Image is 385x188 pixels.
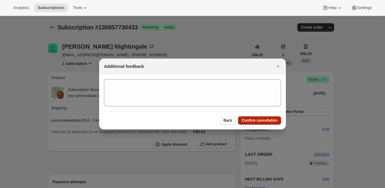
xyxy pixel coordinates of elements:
button: Confirm cancellation [238,116,281,125]
span: Tools [73,5,82,10]
span: Confirm cancellation [242,118,277,123]
button: Close [274,62,282,71]
button: Subscriptions [34,4,68,12]
button: Tools [69,4,92,12]
span: Back [224,118,232,123]
h2: Additional feedback [104,63,144,69]
span: Subscriptions [38,5,64,10]
button: Settings [348,4,375,12]
span: Help [328,5,336,10]
span: Analytics [13,5,29,10]
button: Help [319,4,346,12]
button: Back [220,116,236,125]
button: Analytics [10,4,33,12]
span: Settings [357,5,372,10]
